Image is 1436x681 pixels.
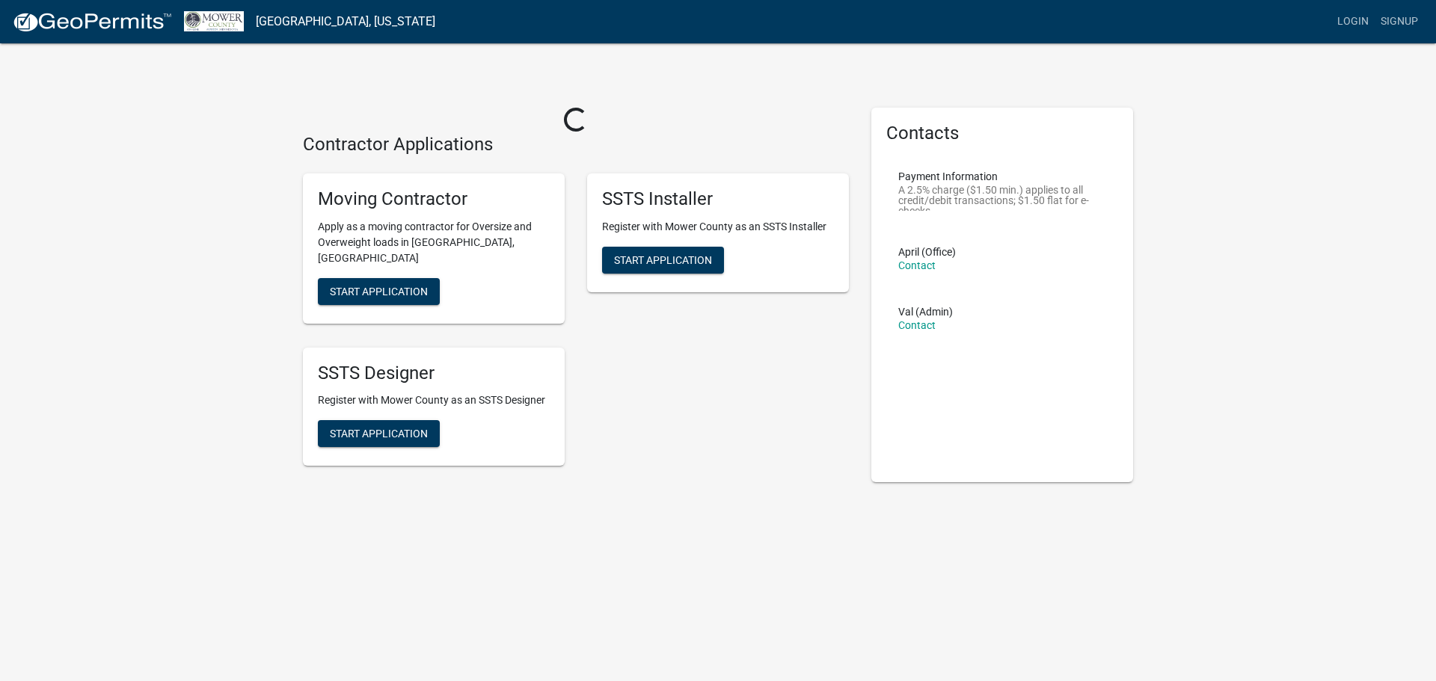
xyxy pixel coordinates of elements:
[898,185,1106,211] p: A 2.5% charge ($1.50 min.) applies to all credit/debit transactions; $1.50 flat for e-checks
[602,188,834,210] h5: SSTS Installer
[318,188,550,210] h5: Moving Contractor
[303,134,849,155] h4: Contractor Applications
[602,247,724,274] button: Start Application
[898,306,953,317] p: Val (Admin)
[1331,7,1375,36] a: Login
[184,11,244,31] img: Mower County, Minnesota
[898,319,936,331] a: Contact
[318,363,550,384] h5: SSTS Designer
[898,247,956,257] p: April (Office)
[330,285,428,297] span: Start Application
[898,171,1106,182] p: Payment Information
[303,134,849,478] wm-workflow-list-section: Contractor Applications
[318,392,550,408] p: Register with Mower County as an SSTS Designer
[602,219,834,235] p: Register with Mower County as an SSTS Installer
[614,253,712,265] span: Start Application
[256,9,435,34] a: [GEOGRAPHIC_DATA], [US_STATE]
[318,219,550,266] p: Apply as a moving contractor for Oversize and Overweight loads in [GEOGRAPHIC_DATA], [GEOGRAPHIC_...
[886,123,1118,144] h5: Contacts
[330,428,428,440] span: Start Application
[898,259,936,271] a: Contact
[318,278,440,305] button: Start Application
[318,420,440,447] button: Start Application
[1375,7,1424,36] a: Signup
